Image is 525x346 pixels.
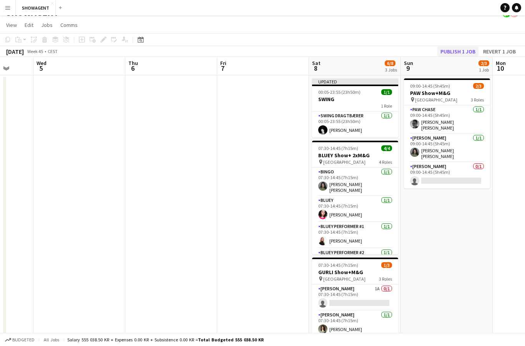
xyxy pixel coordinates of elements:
[60,22,78,28] span: Comms
[381,262,392,268] span: 1/3
[479,67,489,73] div: 1 Job
[410,83,450,89] span: 09:00-14:45 (5h45m)
[312,78,398,138] app-job-card: Updated00:05-23:55 (23h50m)1/1SWING1 RoleSWINGDragtbærer1/100:05-23:55 (23h50m)[PERSON_NAME]
[312,60,321,67] span: Sat
[25,22,33,28] span: Edit
[12,337,35,343] span: Budgeted
[312,248,398,277] app-card-role: BLUEY Performer #21/1
[480,47,519,57] button: Revert 1 job
[379,276,392,282] span: 3 Roles
[318,89,361,95] span: 00:05-23:55 (23h50m)
[128,60,138,67] span: Thu
[437,47,478,57] button: Publish 1 job
[404,78,490,188] app-job-card: 09:00-14:45 (5h45m)2/3PAW Show+M&G [GEOGRAPHIC_DATA]3 RolesPAW CHASE1/109:00-14:45 (5h45m)[PERSON...
[312,96,398,103] h3: SWING
[16,0,56,15] button: SHOWAGENT
[311,64,321,73] span: 8
[4,336,36,344] button: Budgeted
[312,196,398,222] app-card-role: BLUEY1/107:30-14:45 (7h15m)[PERSON_NAME]
[318,145,358,151] span: 07:30-14:45 (7h15m)
[404,105,490,134] app-card-role: PAW CHASE1/109:00-14:45 (5h45m)[PERSON_NAME] [PERSON_NAME] [PERSON_NAME]
[312,269,398,276] h3: GURLI Show+M&G
[381,145,392,151] span: 4/4
[478,60,489,66] span: 2/3
[22,20,37,30] a: Edit
[38,20,56,30] a: Jobs
[312,168,398,196] app-card-role: BINGO1/107:30-14:45 (7h15m)[PERSON_NAME] [PERSON_NAME]
[312,222,398,248] app-card-role: BLUEY Performer #11/107:30-14:45 (7h15m)[PERSON_NAME]
[323,159,366,165] span: [GEOGRAPHIC_DATA]
[323,276,366,282] span: [GEOGRAPHIC_DATA]
[48,48,58,54] div: CEST
[312,111,398,138] app-card-role: SWINGDragtbærer1/100:05-23:55 (23h50m)[PERSON_NAME]
[404,60,413,67] span: Sun
[312,284,398,311] app-card-role: [PERSON_NAME]1A0/107:30-14:45 (7h15m)
[127,64,138,73] span: 6
[37,60,47,67] span: Wed
[404,162,490,188] app-card-role: [PERSON_NAME]0/109:00-14:45 (5h45m)
[471,97,484,103] span: 3 Roles
[42,337,61,343] span: All jobs
[318,262,358,268] span: 07:30-14:45 (7h15m)
[67,337,264,343] div: Salary 555 038.50 KR + Expenses 0.00 KR + Subsistence 0.00 KR =
[3,20,20,30] a: View
[6,48,24,55] div: [DATE]
[219,64,226,73] span: 7
[381,103,392,109] span: 1 Role
[35,64,47,73] span: 5
[41,22,53,28] span: Jobs
[312,78,398,85] div: Updated
[6,22,17,28] span: View
[495,64,506,73] span: 10
[385,60,395,66] span: 6/8
[404,134,490,162] app-card-role: [PERSON_NAME]1/109:00-14:45 (5h45m)[PERSON_NAME] [PERSON_NAME]
[381,89,392,95] span: 1/1
[25,48,45,54] span: Week 45
[57,20,81,30] a: Comms
[379,159,392,165] span: 4 Roles
[404,90,490,96] h3: PAW Show+M&G
[220,60,226,67] span: Fri
[385,67,397,73] div: 3 Jobs
[415,97,457,103] span: [GEOGRAPHIC_DATA]
[312,152,398,159] h3: BLUEY Show+ 2xM&G
[198,337,264,343] span: Total Budgeted 555 038.50 KR
[496,60,506,67] span: Mon
[403,64,413,73] span: 9
[473,83,484,89] span: 2/3
[312,311,398,337] app-card-role: [PERSON_NAME]1/107:30-14:45 (7h15m)[PERSON_NAME]
[312,141,398,255] app-job-card: 07:30-14:45 (7h15m)4/4BLUEY Show+ 2xM&G [GEOGRAPHIC_DATA]4 RolesBINGO1/107:30-14:45 (7h15m)[PERSO...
